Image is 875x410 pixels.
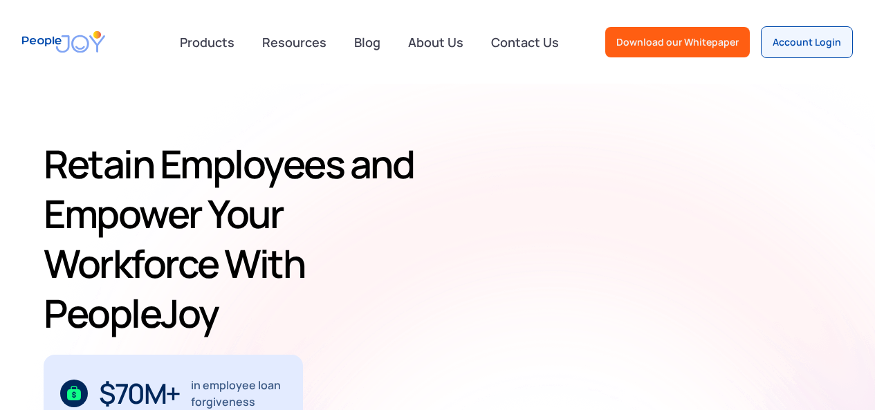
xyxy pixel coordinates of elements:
[346,27,389,57] a: Blog
[773,35,841,49] div: Account Login
[44,139,448,338] h1: Retain Employees and Empower Your Workforce With PeopleJoy
[172,28,243,56] div: Products
[254,27,335,57] a: Resources
[400,27,472,57] a: About Us
[99,382,180,404] div: $70M+
[191,377,287,410] div: in employee loan forgiveness
[483,27,567,57] a: Contact Us
[605,27,750,57] a: Download our Whitepaper
[22,22,105,62] a: home
[761,26,853,58] a: Account Login
[616,35,739,49] div: Download our Whitepaper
